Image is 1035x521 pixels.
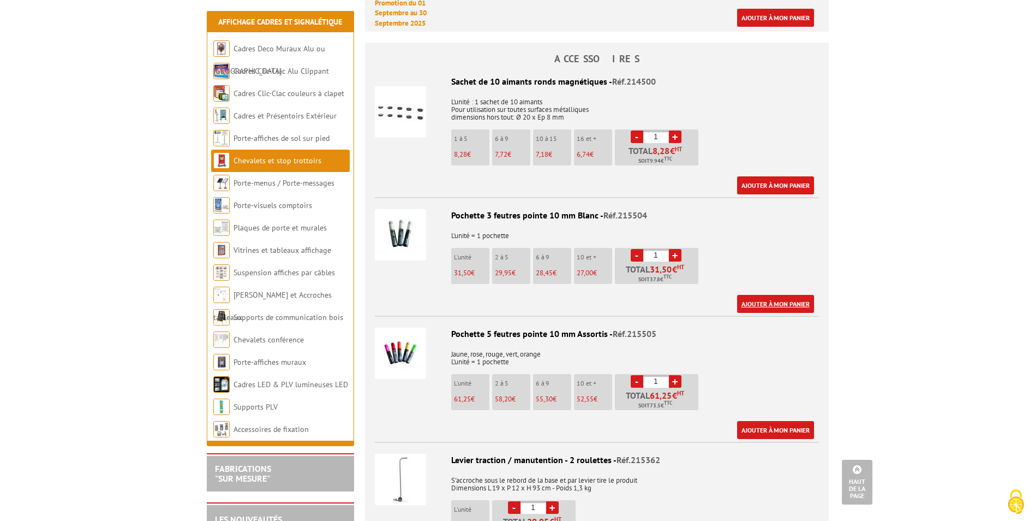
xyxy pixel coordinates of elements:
[375,209,819,222] div: Pochette 3 feutres pointe 10 mm Blanc -
[577,151,612,158] p: €
[213,40,230,57] img: Cadres Deco Muraux Alu ou Bois
[495,268,512,277] span: 29,95
[669,131,681,143] a: +
[675,145,682,153] sup: HT
[213,85,230,102] img: Cadres Clic-Clac couleurs à clapet
[213,354,230,370] img: Porte-affiches muraux
[638,401,672,410] span: Soit €
[454,253,489,261] p: L'unité
[495,253,530,261] p: 2 à 5
[213,197,230,214] img: Porte-visuels comptoirs
[234,178,334,188] a: Porte-menus / Porte-messages
[495,151,530,158] p: €
[454,150,467,159] span: 8,28
[234,111,337,121] a: Cadres et Présentoirs Extérieur
[653,146,682,155] span: €
[234,245,331,255] a: Vitrines et tableaux affichage
[508,501,521,514] a: -
[536,268,553,277] span: 28,45
[375,469,819,492] p: S'accroche sous le rebord de la base et par levier tire le produit Dimensions L 19 x P 12 x H 93 ...
[213,376,230,393] img: Cadres LED & PLV lumineuses LED
[546,501,559,514] a: +
[631,249,643,262] a: -
[234,200,312,210] a: Porte-visuels comptoirs
[577,269,612,277] p: €
[536,151,571,158] p: €
[618,146,698,165] p: Total
[213,220,230,236] img: Plaques de porte et murales
[997,484,1035,521] button: Cookies (fenêtre modale)
[650,391,684,400] span: €
[213,242,230,258] img: Vitrines et tableaux affichage
[536,269,571,277] p: €
[234,66,329,76] a: Cadres Clic-Clac Alu Clippant
[218,17,342,27] a: Affichage Cadres et Signalétique
[215,463,271,484] a: FABRICATIONS"Sur Mesure"
[612,76,656,87] span: Réf.214500
[213,287,230,303] img: Cimaises et Accroches tableaux
[375,328,426,379] img: Pochette 5 feutres pointe 10 mm Assortis
[650,265,684,274] span: €
[618,265,698,284] p: Total
[653,146,670,155] span: 8,28
[234,424,309,434] a: Accessoires de fixation
[234,223,327,233] a: Plaques de porte et murales
[737,295,814,313] a: Ajouter à mon panier
[536,135,571,143] p: 10 à 15
[617,454,660,465] span: Réf.215362
[650,265,672,274] span: 31,50
[577,135,612,143] p: 16 et +
[234,312,343,322] a: Supports de communication bois
[234,402,278,412] a: Supports PLV
[454,395,489,403] p: €
[669,375,681,388] a: +
[1002,488,1030,516] img: Cookies (fenêtre modale)
[677,263,684,271] sup: HT
[375,328,819,340] div: Pochette 5 feutres pointe 10 mm Assortis -
[213,130,230,146] img: Porte-affiches de sol sur pied
[234,357,306,367] a: Porte-affiches muraux
[375,86,426,138] img: Sachet de 10 aimants ronds magnétiques
[737,176,814,194] a: Ajouter à mon panier
[213,44,325,76] a: Cadres Deco Muraux Alu ou [GEOGRAPHIC_DATA]
[375,209,426,260] img: Pochette 3 feutres pointe 10 mm Blanc
[375,343,819,366] p: Jaune, rose, rouge, vert, orange L'unité = 1 pochette
[577,380,612,387] p: 10 et +
[375,75,819,88] div: Sachet de 10 aimants ronds magnétiques -
[577,150,590,159] span: 6,74
[375,91,819,121] p: L'unité : 1 sachet de 10 aimants Pour utilisation sur toutes surfaces métalliques dimensions hors...
[213,399,230,415] img: Supports PLV
[664,400,672,406] sup: TTC
[375,224,819,240] p: L'unité = 1 pochette
[737,9,814,27] a: Ajouter à mon panier
[213,421,230,437] img: Accessoires de fixation
[613,328,656,339] span: Réf.215505
[677,389,684,397] sup: HT
[375,454,819,466] div: Levier traction / manutention - 2 roulettes -
[650,275,660,284] span: 37.8
[234,133,330,143] a: Porte-affiches de sol sur pied
[577,394,594,404] span: 52,55
[495,380,530,387] p: 2 à 5
[234,268,335,277] a: Suspension affiches par câbles
[375,454,426,505] img: Levier traction / manutention - 2 roulettes
[631,375,643,388] a: -
[234,335,304,345] a: Chevalets conférence
[213,108,230,124] img: Cadres et Présentoirs Extérieur
[577,253,612,261] p: 10 et +
[638,275,672,284] span: Soit €
[454,380,489,387] p: L'unité
[213,264,230,281] img: Suspension affiches par câbles
[365,54,829,64] h4: ACCESSOIRES
[638,157,672,165] span: Soit €
[603,210,647,221] span: Réf.215504
[536,150,548,159] span: 7,18
[454,135,489,143] p: 1 à 5
[737,421,814,439] a: Ajouter à mon panier
[234,88,344,98] a: Cadres Clic-Clac couleurs à clapet
[577,395,612,403] p: €
[842,460,872,505] a: Haut de la page
[213,175,230,191] img: Porte-menus / Porte-messages
[454,269,489,277] p: €
[669,249,681,262] a: +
